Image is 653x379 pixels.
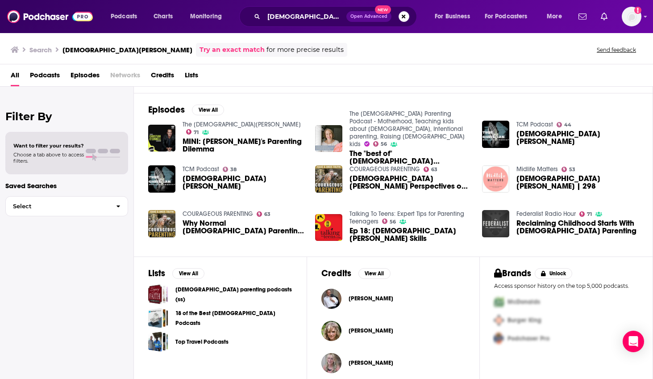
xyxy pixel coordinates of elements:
span: Open Advanced [350,14,387,19]
span: [PERSON_NAME] [349,295,393,302]
span: Choose a tab above to access filters. [13,152,84,164]
a: The Christian O’Connell Show [183,121,301,128]
a: Ep 18: Christian Parenting Skills [349,227,471,242]
span: For Business [435,10,470,23]
img: Rick Johnson [321,289,341,309]
span: Charts [154,10,173,23]
a: Christian Parenting [516,130,638,145]
img: First Pro Logo [491,293,507,311]
span: Want to filter your results? [13,143,84,149]
h2: Credits [321,268,351,279]
span: Why Normal [DEMOGRAPHIC_DATA] Parenting Isn't Working [183,219,304,235]
h2: Episodes [148,104,185,115]
h3: [DEMOGRAPHIC_DATA][PERSON_NAME] [62,46,192,54]
a: Christian parenting podcasts (ss) [148,284,168,304]
a: CreditsView All [321,268,391,279]
span: Ep 18: [DEMOGRAPHIC_DATA][PERSON_NAME] Skills [349,227,471,242]
a: The "best of" Christian Parenting | Anxiety in parenting with Sissy Goff [349,150,471,165]
input: Search podcasts, credits, & more... [264,9,346,24]
a: Reclaiming Childhood Starts With Christian Parenting [516,219,638,235]
a: Christian Parenting [482,121,509,148]
span: 63 [264,212,270,216]
a: MINI: Christian's Parenting Dilemma [183,138,304,153]
img: Reclaiming Childhood Starts With Christian Parenting [482,210,509,237]
h3: Search [29,46,52,54]
a: Top Travel Podcasts [148,332,168,352]
a: Episodes [71,68,100,86]
a: Try an exact match [200,45,265,55]
a: Lists [185,68,198,86]
button: Send feedback [594,46,639,54]
span: New [375,5,391,14]
div: Search podcasts, credits, & more... [248,6,425,27]
img: Podchaser - Follow, Share and Rate Podcasts [7,8,93,25]
a: 63 [424,167,438,172]
span: 44 [564,123,571,127]
img: User Profile [622,7,641,26]
a: Lynette Kittle [349,359,393,366]
a: TCM Podcast [183,165,219,173]
button: View All [172,268,204,279]
span: 56 [390,220,396,224]
button: View All [358,268,391,279]
span: 63 [431,168,437,172]
a: TCM Podcast [516,121,553,128]
span: [DEMOGRAPHIC_DATA][PERSON_NAME] | 298 [516,175,638,190]
span: Burger King [507,316,541,324]
a: 18 of the Best Christian Podcasts [148,308,168,328]
button: Kelsey Kramer McGinnisKelsey Kramer McGinnis [321,316,466,345]
div: Open Intercom Messenger [623,331,644,352]
a: 63 [257,211,271,217]
span: Monitoring [190,10,222,23]
span: [DEMOGRAPHIC_DATA][PERSON_NAME] [183,175,304,190]
a: Show notifications dropdown [597,9,611,24]
span: 71 [194,131,199,135]
h2: Filter By [5,110,128,123]
a: 53 [561,167,576,172]
span: Credits [151,68,174,86]
button: Unlock [535,268,573,279]
img: Ep 18: Christian Parenting Skills [315,214,342,241]
span: 53 [569,168,575,172]
img: Why Normal Christian Parenting Isn't Working [148,210,175,237]
a: 38 [223,167,237,172]
span: Logged in as broadleafbooks_ [622,7,641,26]
button: open menu [428,9,481,24]
a: Show notifications dropdown [575,9,590,24]
span: McDonalds [507,298,540,306]
a: 71 [186,129,199,135]
span: MINI: [PERSON_NAME]'s Parenting Dilemma [183,138,304,153]
h2: Lists [148,268,165,279]
img: Christian Parenting Perspectives on "DATING" [315,165,342,193]
button: View All [192,105,224,115]
button: Select [5,196,128,216]
span: 71 [587,212,592,216]
span: [DEMOGRAPHIC_DATA][PERSON_NAME] Perspectives on "DATING" [349,175,471,190]
img: Lynette Kittle [321,353,341,373]
span: For Podcasters [485,10,528,23]
a: Why Normal Christian Parenting Isn't Working [183,219,304,235]
img: Kelsey Kramer McGinnis [321,321,341,341]
a: 18 of the Best [DEMOGRAPHIC_DATA] Podcasts [175,308,292,328]
img: Christian Parenting [148,165,175,193]
svg: Add a profile image [634,7,641,14]
a: Kelsey Kramer McGinnis [349,327,393,334]
span: 38 [230,168,237,172]
a: Christian Parenting [183,175,304,190]
a: COURAGEOUS PARENTING [349,165,420,173]
span: [PERSON_NAME] [349,359,393,366]
a: Federalist Radio Hour [516,210,576,218]
span: [PERSON_NAME] [349,327,393,334]
a: 56 [382,219,396,224]
span: Networks [110,68,140,86]
a: Charts [148,9,178,24]
button: Show profile menu [622,7,641,26]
